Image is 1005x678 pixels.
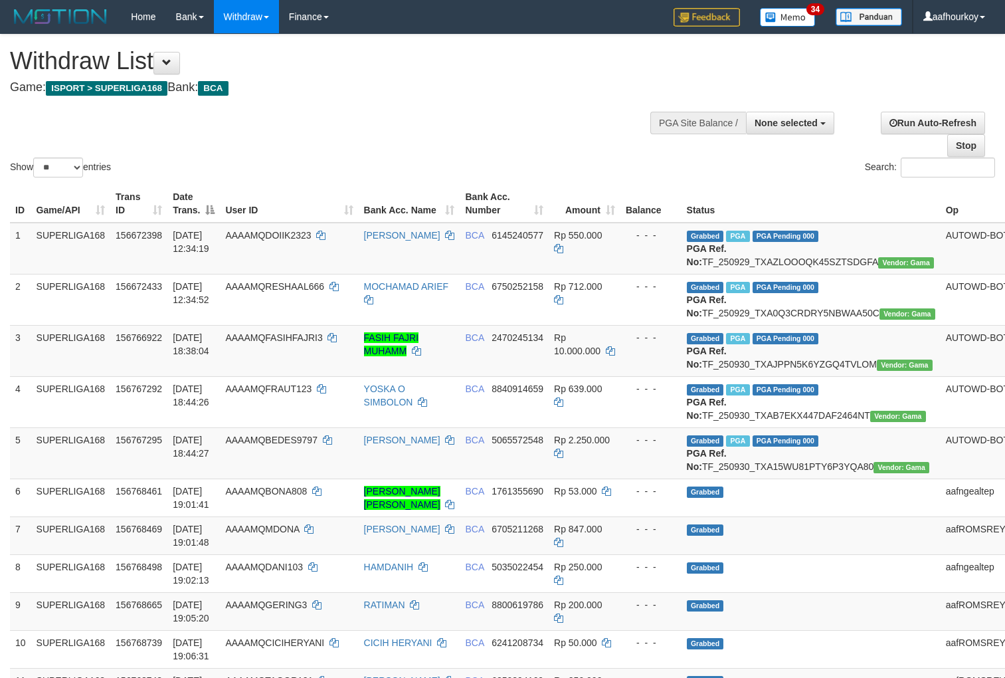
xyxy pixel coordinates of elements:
span: Rp 2.250.000 [554,435,610,445]
td: SUPERLIGA168 [31,554,111,592]
span: PGA Pending [753,231,819,242]
th: Bank Acc. Name: activate to sort column ascending [359,185,460,223]
img: panduan.png [836,8,902,26]
td: 6 [10,479,31,516]
span: BCA [465,524,484,534]
span: AAAAMQRESHAAL666 [225,281,324,292]
span: Marked by aafsoycanthlai [726,282,749,293]
a: [PERSON_NAME] [364,435,440,445]
td: 5 [10,427,31,479]
td: SUPERLIGA168 [31,479,111,516]
th: Amount: activate to sort column ascending [549,185,620,223]
div: - - - [626,560,676,574]
span: PGA Pending [753,333,819,344]
span: Vendor URL: https://trx31.1velocity.biz [879,308,935,320]
span: AAAAMQMDONA [225,524,299,534]
span: Copy 6145240577 to clipboard [492,230,543,241]
span: 156767292 [116,384,162,394]
div: - - - [626,522,676,536]
div: - - - [626,229,676,242]
td: 2 [10,274,31,325]
span: Marked by aafsoycanthlai [726,231,749,242]
td: SUPERLIGA168 [31,592,111,630]
td: TF_250930_TXAB7EKX447DAF2464NT [682,376,941,427]
span: BCA [465,332,484,343]
td: 10 [10,630,31,668]
div: - - - [626,485,676,498]
a: Run Auto-Refresh [881,112,985,134]
span: 156768498 [116,562,162,572]
th: Balance [620,185,682,223]
span: Rp 53.000 [554,486,597,497]
span: BCA [465,486,484,497]
td: 9 [10,592,31,630]
span: Rp 847.000 [554,524,602,534]
span: AAAAMQDOIIK2323 [225,230,311,241]
span: AAAAMQDANI103 [225,562,303,572]
span: Grabbed [687,333,724,344]
div: - - - [626,280,676,293]
div: - - - [626,636,676,649]
span: PGA Pending [753,435,819,447]
span: 156766922 [116,332,162,343]
th: Game/API: activate to sort column ascending [31,185,111,223]
span: Copy 1761355690 to clipboard [492,486,543,497]
span: BCA [198,81,228,96]
h4: Game: Bank: [10,81,657,94]
span: Vendor URL: https://trx31.1velocity.biz [878,257,934,269]
span: Rp 250.000 [554,562,602,572]
b: PGA Ref. No: [687,448,727,472]
span: Copy 8800619786 to clipboard [492,600,543,610]
span: Marked by aafsoycanthlai [726,435,749,447]
td: TF_250930_TXA15WU81PTY6P3YQA80 [682,427,941,479]
span: None selected [755,118,818,128]
span: Grabbed [687,600,724,612]
th: ID [10,185,31,223]
span: Grabbed [687,524,724,536]
span: Rp 50.000 [554,637,597,648]
th: Trans ID: activate to sort column ascending [110,185,167,223]
span: PGA Pending [753,282,819,293]
span: Marked by aafsoumeymey [726,333,749,344]
span: 156768469 [116,524,162,534]
span: [DATE] 12:34:19 [173,230,209,254]
span: Copy 5065572548 to clipboard [492,435,543,445]
b: PGA Ref. No: [687,397,727,421]
th: Status [682,185,941,223]
td: 1 [10,223,31,275]
a: MOCHAMAD ARIEF [364,281,449,292]
span: AAAAMQCICIHERYANI [225,637,324,648]
span: Rp 10.000.000 [554,332,600,356]
span: Grabbed [687,435,724,447]
div: PGA Site Balance / [650,112,746,134]
div: - - - [626,331,676,344]
a: RATIMAN [364,600,405,610]
td: 4 [10,376,31,427]
span: BCA [465,230,484,241]
span: [DATE] 19:02:13 [173,562,209,586]
label: Search: [865,158,995,177]
span: Grabbed [687,282,724,293]
td: 7 [10,516,31,554]
th: User ID: activate to sort column ascending [220,185,358,223]
td: SUPERLIGA168 [31,516,111,554]
span: BCA [465,384,484,394]
label: Show entries [10,158,111,177]
span: [DATE] 19:06:31 [173,637,209,661]
td: 3 [10,325,31,376]
span: Grabbed [687,384,724,395]
span: 156672398 [116,230,162,241]
span: 156768461 [116,486,162,497]
span: Rp 550.000 [554,230,602,241]
span: BCA [465,435,484,445]
span: Grabbed [687,231,724,242]
span: 156768665 [116,600,162,610]
td: TF_250929_TXA0Q3CRDRY5NBWAA50C [682,274,941,325]
span: 156768739 [116,637,162,648]
span: [DATE] 12:34:52 [173,281,209,305]
td: SUPERLIGA168 [31,630,111,668]
td: SUPERLIGA168 [31,325,111,376]
span: AAAAMQBONA808 [225,486,307,497]
td: TF_250930_TXAJPPN5K6YZGQ4TVLOM [682,325,941,376]
div: - - - [626,382,676,395]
